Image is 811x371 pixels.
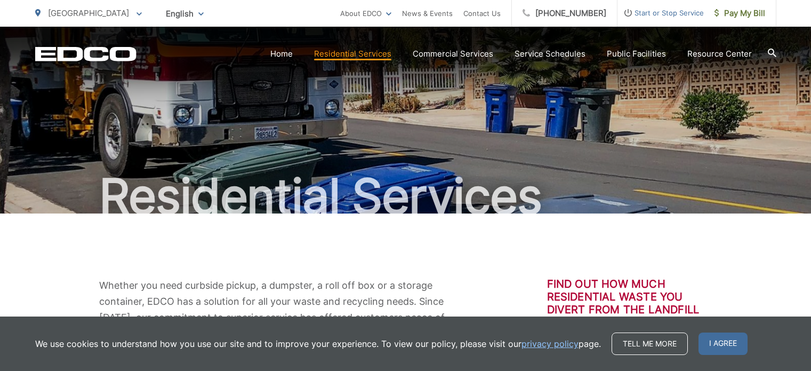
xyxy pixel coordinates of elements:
[158,4,212,23] span: English
[687,48,752,60] a: Resource Center
[607,48,666,60] a: Public Facilities
[521,337,579,350] a: privacy policy
[35,337,601,350] p: We use cookies to understand how you use our site and to improve your experience. To view our pol...
[714,7,765,20] span: Pay My Bill
[463,7,501,20] a: Contact Us
[340,7,391,20] a: About EDCO
[99,278,456,342] p: Whether you need curbside pickup, a dumpster, a roll off box or a storage container, EDCO has a s...
[413,48,493,60] a: Commercial Services
[270,48,293,60] a: Home
[35,170,776,223] h1: Residential Services
[314,48,391,60] a: Residential Services
[547,278,712,316] h3: Find out how much residential waste you divert from the landfill
[402,7,453,20] a: News & Events
[698,333,748,355] span: I agree
[612,333,688,355] a: Tell me more
[48,8,129,18] span: [GEOGRAPHIC_DATA]
[515,48,585,60] a: Service Schedules
[35,46,136,61] a: EDCD logo. Return to the homepage.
